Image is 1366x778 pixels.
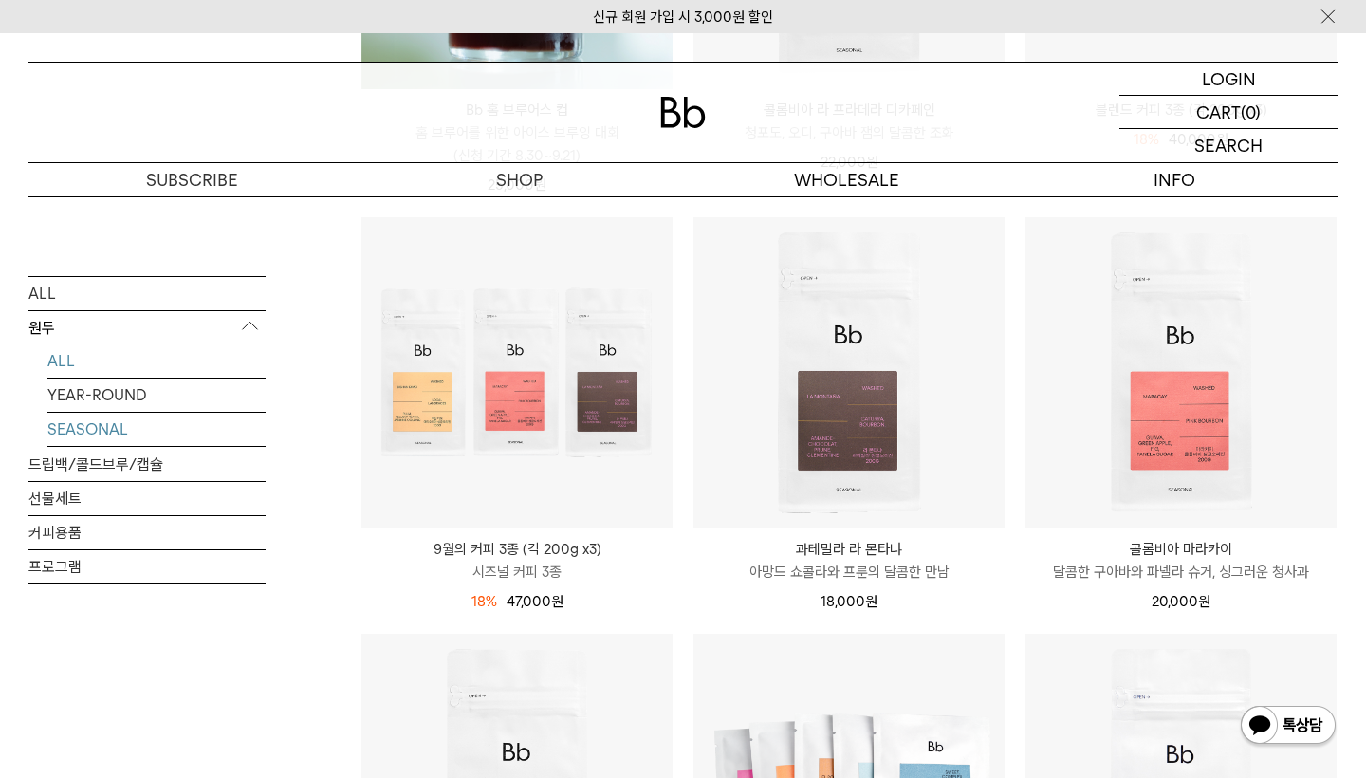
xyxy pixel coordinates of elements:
[361,538,673,583] a: 9월의 커피 3종 (각 200g x3) 시즈널 커피 3종
[1010,163,1338,196] p: INFO
[28,515,266,548] a: 커피용품
[1119,63,1338,96] a: LOGIN
[28,276,266,309] a: ALL
[361,561,673,583] p: 시즈널 커피 3종
[821,593,877,610] span: 18,000
[47,412,266,445] a: SEASONAL
[361,217,673,528] img: 9월의 커피 3종 (각 200g x3)
[1239,704,1338,750] img: 카카오톡 채널 1:1 채팅 버튼
[1025,217,1337,528] img: 콜롬비아 마라카이
[1025,538,1337,583] a: 콜롬비아 마라카이 달콤한 구아바와 파넬라 슈거, 싱그러운 청사과
[693,217,1005,528] img: 과테말라 라 몬타냐
[1198,593,1210,610] span: 원
[28,163,356,196] a: SUBSCRIBE
[471,590,497,613] div: 18%
[593,9,773,26] a: 신규 회원 가입 시 3,000원 할인
[551,593,563,610] span: 원
[1202,63,1256,95] p: LOGIN
[1025,538,1337,561] p: 콜롬비아 마라카이
[1025,561,1337,583] p: 달콤한 구아바와 파넬라 슈거, 싱그러운 청사과
[28,481,266,514] a: 선물세트
[865,593,877,610] span: 원
[1152,593,1210,610] span: 20,000
[47,378,266,411] a: YEAR-ROUND
[507,593,563,610] span: 47,000
[356,163,683,196] a: SHOP
[28,549,266,583] a: 프로그램
[683,163,1010,196] p: WHOLESALE
[28,447,266,480] a: 드립백/콜드브루/캡슐
[1196,96,1241,128] p: CART
[1194,129,1263,162] p: SEARCH
[361,538,673,561] p: 9월의 커피 3종 (각 200g x3)
[693,561,1005,583] p: 아망드 쇼콜라와 프룬의 달콤한 만남
[693,538,1005,583] a: 과테말라 라 몬타냐 아망드 쇼콜라와 프룬의 달콤한 만남
[1241,96,1261,128] p: (0)
[1119,96,1338,129] a: CART (0)
[47,343,266,377] a: ALL
[28,310,266,344] p: 원두
[693,538,1005,561] p: 과테말라 라 몬타냐
[660,97,706,128] img: 로고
